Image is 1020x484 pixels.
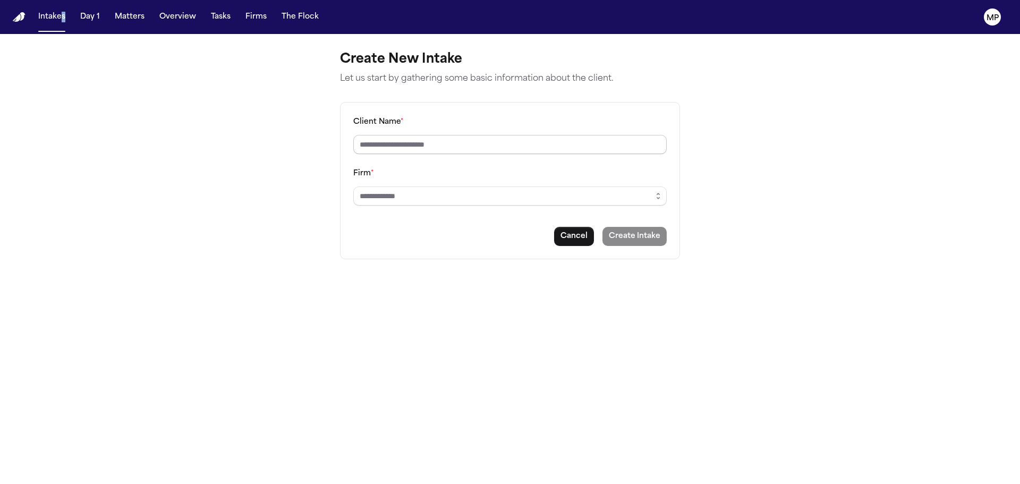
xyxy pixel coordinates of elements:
a: Home [13,12,25,22]
label: Client Name [353,118,404,126]
label: Firm [353,169,374,177]
button: Tasks [207,7,235,27]
button: Create intake [602,227,667,246]
button: Intakes [34,7,70,27]
input: Client name [353,135,667,154]
p: Let us start by gathering some basic information about the client. [340,72,680,85]
button: Cancel intake creation [554,227,594,246]
button: Matters [110,7,149,27]
button: The Flock [277,7,323,27]
h1: Create New Intake [340,51,680,68]
input: Select a firm [353,186,667,206]
button: Firms [241,7,271,27]
img: Finch Logo [13,12,25,22]
button: Day 1 [76,7,104,27]
button: Overview [155,7,200,27]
